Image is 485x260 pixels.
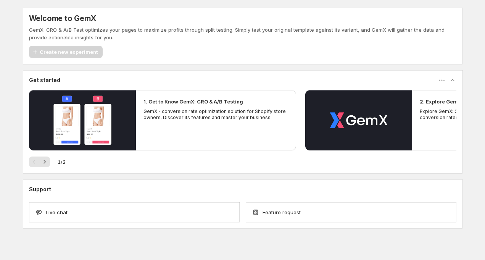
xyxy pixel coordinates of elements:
h3: Support [29,186,51,193]
button: Next [39,157,50,167]
span: Feature request [263,208,301,216]
h3: Get started [29,76,60,84]
span: 1 / 2 [58,158,66,166]
p: GemX - conversion rate optimization solution for Shopify store owners. Discover its features and ... [143,108,288,121]
button: Play video [29,90,136,150]
h2: 1. Get to Know GemX: CRO & A/B Testing [143,98,243,105]
h5: Welcome to GemX [29,14,96,23]
span: Live chat [46,208,68,216]
nav: Pagination [29,157,50,167]
button: Play video [305,90,412,150]
p: GemX: CRO & A/B Test optimizes your pages to maximize profits through split testing. Simply test ... [29,26,456,41]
